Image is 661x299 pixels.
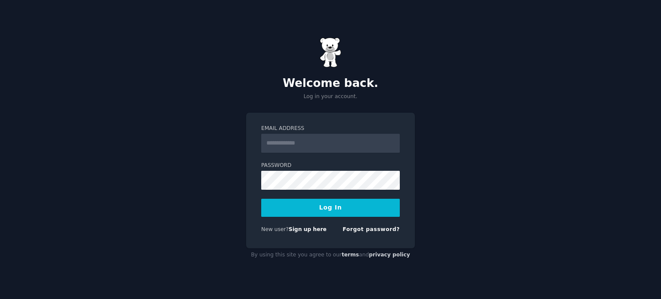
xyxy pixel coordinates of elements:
[261,125,400,133] label: Email Address
[261,162,400,170] label: Password
[246,248,415,262] div: By using this site you agree to our and
[320,37,341,68] img: Gummy Bear
[342,252,359,258] a: terms
[369,252,410,258] a: privacy policy
[246,93,415,101] p: Log in your account.
[261,199,400,217] button: Log In
[261,226,289,232] span: New user?
[289,226,327,232] a: Sign up here
[343,226,400,232] a: Forgot password?
[246,77,415,90] h2: Welcome back.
